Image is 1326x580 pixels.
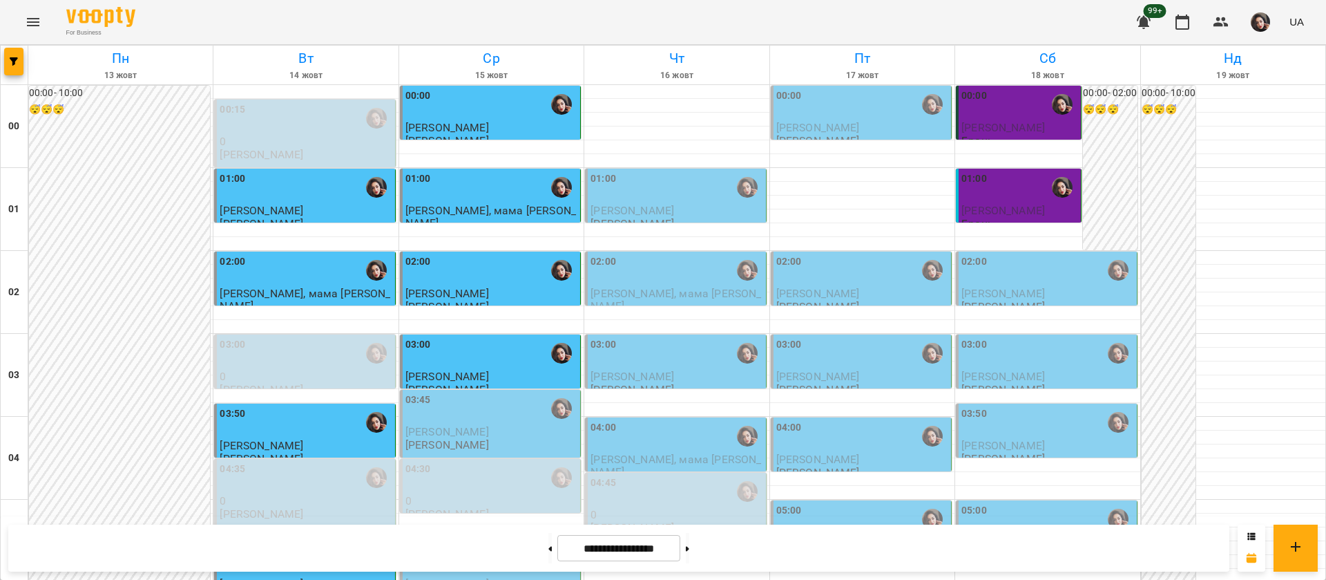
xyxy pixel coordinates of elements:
[590,337,616,353] label: 03:00
[1108,412,1128,433] img: Гусак Олена Армаїсівна \МА укр .рос\ШЧ укр .рос\\ https://us06web.zoom.us/j/83079612343
[29,86,210,101] h6: 00:00 - 10:00
[551,343,572,364] img: Гусак Олена Армаїсівна \МА укр .рос\ШЧ укр .рос\\ https://us06web.zoom.us/j/83079612343
[29,102,210,118] h6: 😴😴😴
[772,69,952,82] h6: 17 жовт
[961,218,994,230] p: Бронь
[8,451,19,466] h6: 04
[220,462,245,477] label: 04:35
[776,453,860,466] span: [PERSON_NAME]
[8,285,19,300] h6: 02
[220,149,303,160] p: [PERSON_NAME]
[737,426,758,447] img: Гусак Олена Армаїсівна \МА укр .рос\ШЧ укр .рос\\ https://us06web.zoom.us/j/83079612343
[961,254,987,270] label: 02:00
[961,453,1045,465] p: [PERSON_NAME]
[922,426,943,447] img: Гусак Олена Армаїсівна \МА укр .рос\ШЧ укр .рос\\ https://us06web.zoom.us/j/83079612343
[961,287,1045,300] span: [PERSON_NAME]
[405,254,431,270] label: 02:00
[586,69,767,82] h6: 16 жовт
[1108,343,1128,364] div: Гусак Олена Армаїсівна \МА укр .рос\ШЧ укр .рос\\ https://us06web.zoom.us/j/83079612343
[405,370,489,383] span: [PERSON_NAME]
[220,384,303,395] p: [PERSON_NAME]
[366,260,387,281] img: Гусак Олена Армаїсівна \МА укр .рос\ШЧ укр .рос\\ https://us06web.zoom.us/j/83079612343
[1052,177,1073,198] div: Гусак Олена Армаїсівна \МА укр .рос\ШЧ укр .рос\\ https://us06web.zoom.us/j/83079612343
[776,254,802,270] label: 02:00
[776,301,860,312] p: [PERSON_NAME]
[8,119,19,134] h6: 00
[922,509,943,530] img: Гусак Олена Армаїсівна \МА укр .рос\ШЧ укр .рос\\ https://us06web.zoom.us/j/83079612343
[1108,509,1128,530] img: Гусак Олена Армаїсівна \МА укр .рос\ШЧ укр .рос\\ https://us06web.zoom.us/j/83079612343
[551,467,572,488] img: Гусак Олена Армаїсівна \МА укр .рос\ШЧ укр .рос\\ https://us06web.zoom.us/j/83079612343
[551,177,572,198] img: Гусак Олена Армаїсівна \МА укр .рос\ШЧ укр .рос\\ https://us06web.zoom.us/j/83079612343
[405,121,489,134] span: [PERSON_NAME]
[737,343,758,364] img: Гусак Олена Армаїсівна \МА укр .рос\ШЧ укр .рос\\ https://us06web.zoom.us/j/83079612343
[1142,86,1195,101] h6: 00:00 - 10:00
[405,337,431,353] label: 03:00
[551,398,572,419] img: Гусак Олена Армаїсівна \МА укр .рос\ШЧ укр .рос\\ https://us06web.zoom.us/j/83079612343
[961,384,1045,395] p: [PERSON_NAME]
[1284,9,1309,35] button: UA
[405,462,431,477] label: 04:30
[220,287,390,312] span: [PERSON_NAME], мама [PERSON_NAME]
[215,69,396,82] h6: 14 жовт
[405,204,576,229] span: [PERSON_NAME], мама [PERSON_NAME]
[590,370,674,383] span: [PERSON_NAME]
[590,254,616,270] label: 02:00
[590,287,761,312] span: [PERSON_NAME], мама [PERSON_NAME]
[366,467,387,488] img: Гусак Олена Армаїсівна \МА укр .рос\ШЧ укр .рос\\ https://us06web.zoom.us/j/83079612343
[772,48,952,69] h6: Пт
[590,384,674,395] p: [PERSON_NAME]
[8,202,19,217] h6: 01
[220,453,303,465] p: [PERSON_NAME]
[220,135,392,147] p: 0
[961,121,1045,134] span: [PERSON_NAME]
[922,94,943,115] img: Гусак Олена Армаїсівна \МА укр .рос\ШЧ укр .рос\\ https://us06web.zoom.us/j/83079612343
[737,481,758,502] div: Гусак Олена Армаїсівна \МА укр .рос\ШЧ укр .рос\\ https://us06web.zoom.us/j/83079612343
[590,420,616,436] label: 04:00
[1143,69,1323,82] h6: 19 жовт
[961,503,987,518] label: 05:00
[776,135,860,147] p: [PERSON_NAME]
[220,171,245,187] label: 01:00
[776,384,860,395] p: [PERSON_NAME]
[957,48,1137,69] h6: Сб
[776,287,860,300] span: [PERSON_NAME]
[401,69,582,82] h6: 15 жовт
[961,135,994,147] p: Бронь
[737,177,758,198] img: Гусак Олена Армаїсівна \МА укр .рос\ШЧ укр .рос\\ https://us06web.zoom.us/j/83079612343
[961,439,1045,452] span: [PERSON_NAME]
[961,204,1045,217] span: [PERSON_NAME]
[1108,260,1128,281] img: Гусак Олена Армаїсівна \МА укр .рос\ШЧ укр .рос\\ https://us06web.zoom.us/j/83079612343
[551,94,572,115] img: Гусак Олена Армаїсівна \МА укр .рос\ШЧ укр .рос\\ https://us06web.zoom.us/j/83079612343
[220,254,245,270] label: 02:00
[961,406,987,422] label: 03:50
[405,135,489,147] p: [PERSON_NAME]
[405,495,577,507] p: 0
[1052,94,1073,115] img: Гусак Олена Армаїсівна \МА укр .рос\ШЧ укр .рос\\ https://us06web.zoom.us/j/83079612343
[215,48,396,69] h6: Вт
[17,6,50,39] button: Menu
[220,406,245,422] label: 03:50
[8,368,19,383] h6: 03
[551,260,572,281] img: Гусак Олена Армаїсівна \МА укр .рос\ШЧ укр .рос\\ https://us06web.zoom.us/j/83079612343
[30,69,211,82] h6: 13 жовт
[961,337,987,353] label: 03:00
[366,343,387,364] img: Гусак Олена Армаїсівна \МА укр .рос\ШЧ укр .рос\\ https://us06web.zoom.us/j/83079612343
[590,453,761,478] span: [PERSON_NAME], мама [PERSON_NAME]
[366,108,387,129] img: Гусак Олена Армаїсівна \МА укр .рос\ШЧ укр .рос\\ https://us06web.zoom.us/j/83079612343
[737,260,758,281] img: Гусак Олена Армаїсівна \МА укр .рос\ШЧ укр .рос\\ https://us06web.zoom.us/j/83079612343
[220,102,245,118] label: 00:15
[220,495,392,507] p: 0
[405,384,489,395] p: [PERSON_NAME]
